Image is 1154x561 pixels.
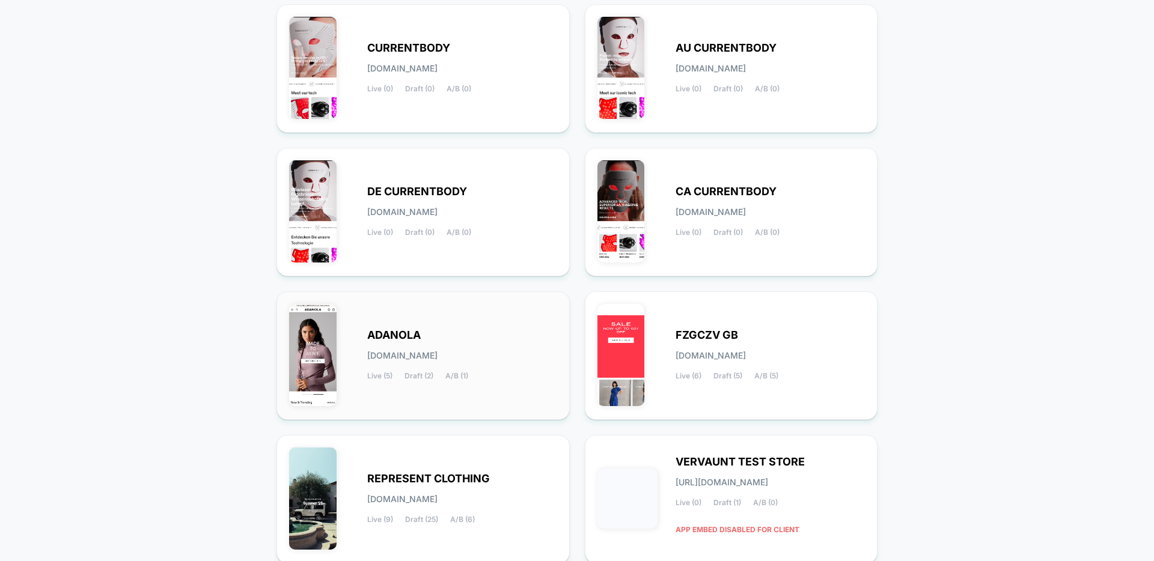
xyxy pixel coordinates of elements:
[713,372,742,380] span: Draft (5)
[367,44,450,52] span: CURRENTBODY
[405,515,438,524] span: Draft (25)
[405,85,435,93] span: Draft (0)
[367,187,467,196] span: DE CURRENTBODY
[713,499,741,507] span: Draft (1)
[289,447,337,550] img: REPRESENT_CLOTHING
[367,495,438,503] span: [DOMAIN_NAME]
[445,372,468,380] span: A/B (1)
[367,208,438,216] span: [DOMAIN_NAME]
[676,208,746,216] span: [DOMAIN_NAME]
[367,85,393,93] span: Live (0)
[597,469,658,529] img: VERVAUNT_TEST_STORE
[755,85,780,93] span: A/B (0)
[405,228,435,237] span: Draft (0)
[289,17,337,119] img: CURRENTBODY
[447,228,471,237] span: A/B (0)
[676,478,768,487] span: [URL][DOMAIN_NAME]
[713,85,743,93] span: Draft (0)
[676,519,799,540] span: APP EMBED DISABLED FOR CLIENT
[405,372,433,380] span: Draft (2)
[367,475,490,483] span: REPRESENT CLOTHING
[676,351,746,360] span: [DOMAIN_NAME]
[367,372,392,380] span: Live (5)
[676,499,701,507] span: Live (0)
[713,228,743,237] span: Draft (0)
[755,228,780,237] span: A/B (0)
[676,85,701,93] span: Live (0)
[676,44,777,52] span: AU CURRENTBODY
[289,304,337,406] img: ADANOLA
[753,499,778,507] span: A/B (0)
[676,458,805,466] span: VERVAUNT TEST STORE
[676,187,777,196] span: CA CURRENTBODY
[597,160,645,262] img: CA_CURRENTBODY
[597,304,645,406] img: FZGCZV_GB
[367,351,438,360] span: [DOMAIN_NAME]
[367,331,421,339] span: ADANOLA
[597,17,645,119] img: AU_CURRENTBODY
[754,372,778,380] span: A/B (5)
[367,228,393,237] span: Live (0)
[676,64,746,73] span: [DOMAIN_NAME]
[447,85,471,93] span: A/B (0)
[289,160,337,262] img: DE_CURRENTBODY
[367,64,438,73] span: [DOMAIN_NAME]
[450,515,475,524] span: A/B (6)
[676,228,701,237] span: Live (0)
[676,372,701,380] span: Live (6)
[367,515,393,524] span: Live (9)
[676,331,738,339] span: FZGCZV GB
